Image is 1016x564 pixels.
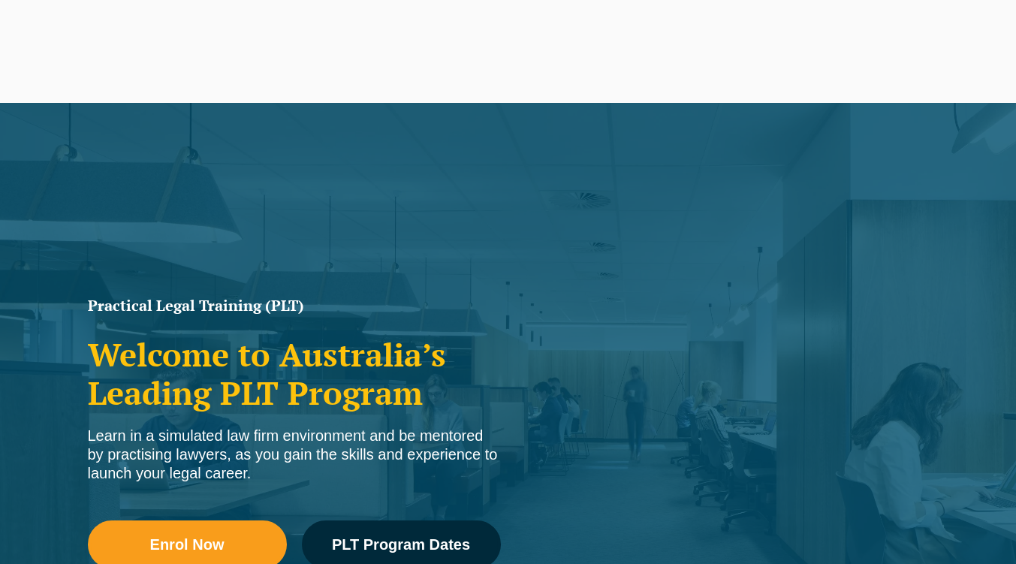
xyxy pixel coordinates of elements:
h1: Practical Legal Training (PLT) [88,298,501,313]
span: PLT Program Dates [332,537,470,552]
h2: Welcome to Australia’s Leading PLT Program [88,336,501,412]
span: Enrol Now [150,537,225,552]
div: Learn in a simulated law firm environment and be mentored by practising lawyers, as you gain the ... [88,427,501,483]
